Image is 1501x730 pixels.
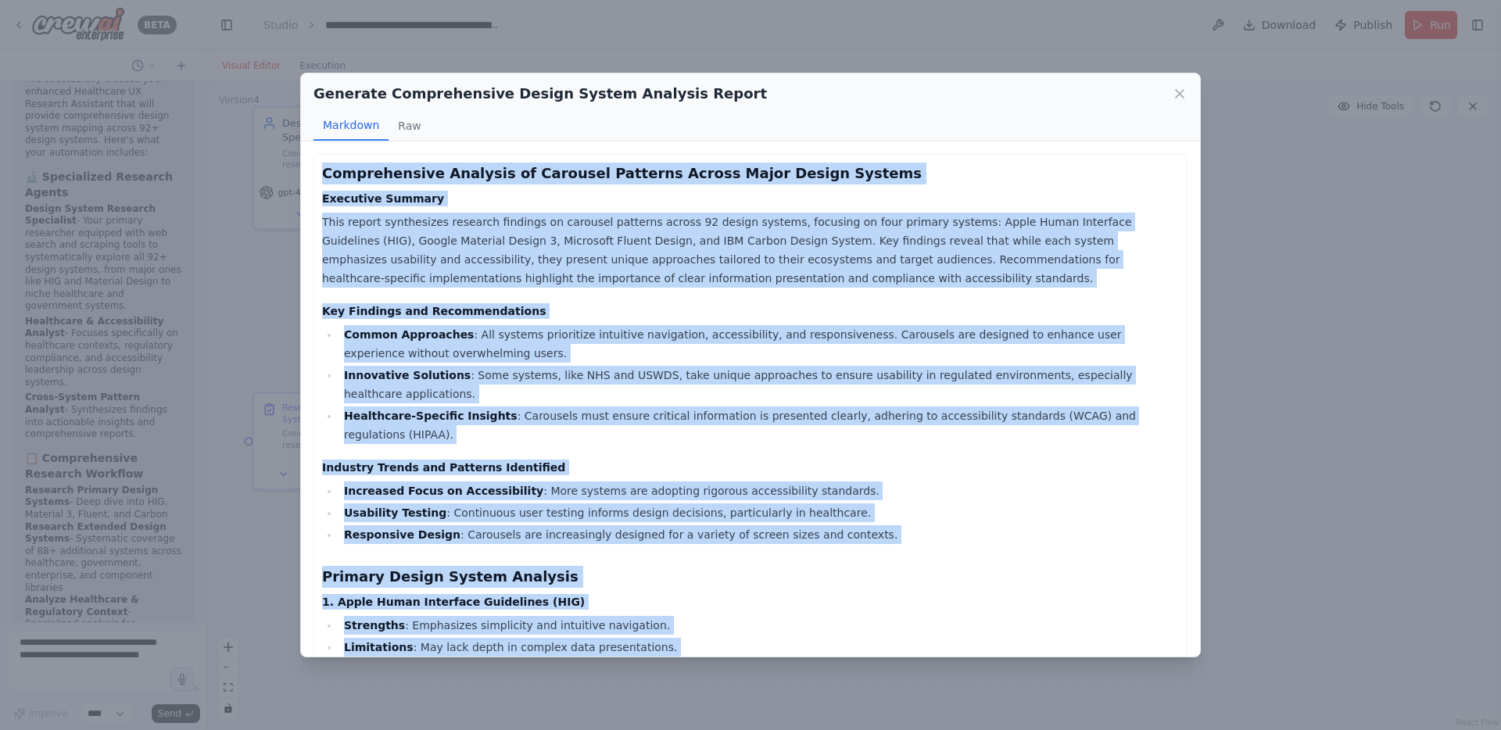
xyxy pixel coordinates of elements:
[344,506,446,519] strong: Usability Testing
[389,111,430,141] button: Raw
[322,566,1179,588] h3: Primary Design System Analysis
[339,325,1179,363] li: : All systems prioritize intuitive navigation, accessibility, and responsiveness. Carousels are d...
[339,366,1179,403] li: : Some systems, like NHS and USWDS, take unique approaches to ensure usability in regulated envir...
[322,594,1179,610] h4: 1. Apple Human Interface Guidelines (HIG)
[344,528,460,541] strong: Responsive Design
[322,191,1179,206] h4: Executive Summary
[344,410,518,422] strong: Healthcare-Specific Insights
[339,503,1179,522] li: : Continuous user testing informs design decisions, particularly in healthcare.
[344,641,414,653] strong: Limitations
[344,369,471,381] strong: Innovative Solutions
[322,213,1179,288] p: This report synthesizes research findings on carousel patterns across 92 design systems, focusing...
[313,111,389,141] button: Markdown
[322,460,1179,475] h4: Industry Trends and Patterns Identified
[344,328,474,341] strong: Common Approaches
[344,619,405,632] strong: Strengths
[339,481,1179,500] li: : More systems are adopting rigorous accessibility standards.
[344,485,543,497] strong: Increased Focus on Accessibility
[339,406,1179,444] li: : Carousels must ensure critical information is presented clearly, adhering to accessibility stan...
[339,638,1179,657] li: : May lack depth in complex data presentations.
[322,303,1179,319] h4: Key Findings and Recommendations
[339,616,1179,635] li: : Emphasizes simplicity and intuitive navigation.
[313,83,767,105] h2: Generate Comprehensive Design System Analysis Report
[322,163,1179,184] h3: Comprehensive Analysis of Carousel Patterns Across Major Design Systems
[339,525,1179,544] li: : Carousels are increasingly designed for a variety of screen sizes and contexts.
